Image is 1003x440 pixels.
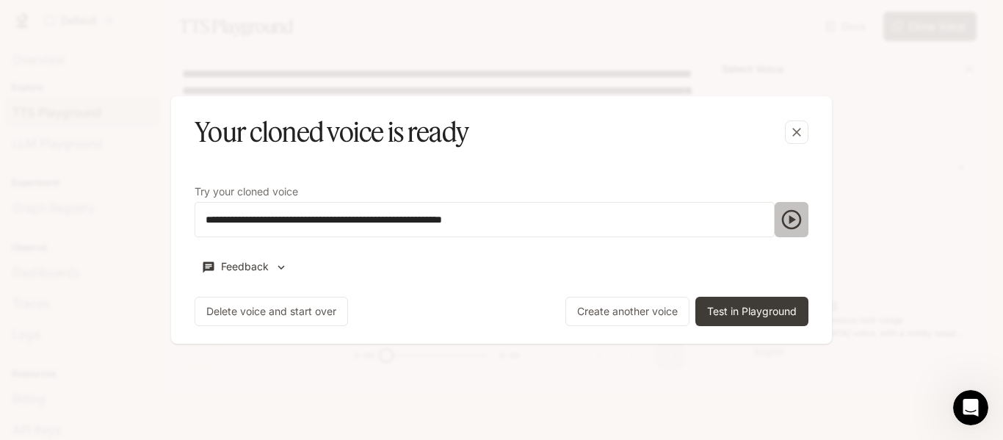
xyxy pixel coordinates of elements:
h5: Your cloned voice is ready [195,114,468,151]
button: Feedback [195,255,294,279]
button: Test in Playground [695,297,808,326]
button: Delete voice and start over [195,297,348,326]
p: Try your cloned voice [195,187,298,197]
button: Create another voice [565,297,689,326]
iframe: Intercom live chat [953,390,988,425]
